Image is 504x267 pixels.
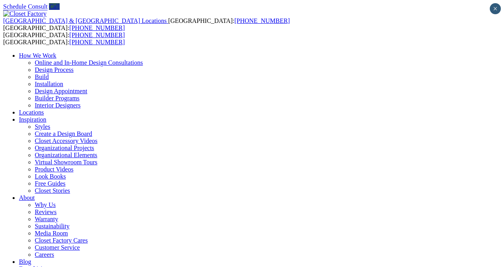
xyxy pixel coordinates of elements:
[49,3,60,10] a: Call
[3,10,47,17] img: Closet Factory
[19,116,46,123] a: Inspiration
[35,137,98,144] a: Closet Accessory Videos
[35,66,73,73] a: Design Process
[3,32,125,45] span: [GEOGRAPHIC_DATA]: [GEOGRAPHIC_DATA]:
[35,173,66,180] a: Look Books
[35,244,80,251] a: Customer Service
[35,209,56,215] a: Reviews
[35,123,50,130] a: Styles
[234,17,290,24] a: [PHONE_NUMBER]
[19,194,35,201] a: About
[35,251,54,258] a: Careers
[3,3,47,10] a: Schedule Consult
[35,187,70,194] a: Closet Stories
[35,166,73,173] a: Product Videos
[35,237,88,244] a: Closet Factory Cares
[19,258,31,265] a: Blog
[35,59,143,66] a: Online and In-Home Design Consultations
[70,39,125,45] a: [PHONE_NUMBER]
[3,17,168,24] a: [GEOGRAPHIC_DATA] & [GEOGRAPHIC_DATA] Locations
[490,3,501,14] button: Close
[35,102,81,109] a: Interior Designers
[3,17,167,24] span: [GEOGRAPHIC_DATA] & [GEOGRAPHIC_DATA] Locations
[35,88,87,94] a: Design Appointment
[35,130,92,137] a: Create a Design Board
[35,73,49,80] a: Build
[35,145,94,151] a: Organizational Projects
[3,17,290,31] span: [GEOGRAPHIC_DATA]: [GEOGRAPHIC_DATA]:
[19,109,44,116] a: Locations
[35,152,97,158] a: Organizational Elements
[35,95,79,102] a: Builder Programs
[70,24,125,31] a: [PHONE_NUMBER]
[35,180,66,187] a: Free Guides
[35,230,68,237] a: Media Room
[35,81,63,87] a: Installation
[35,216,58,222] a: Warranty
[35,159,98,165] a: Virtual Showroom Tours
[19,52,56,59] a: How We Work
[70,32,125,38] a: [PHONE_NUMBER]
[35,201,56,208] a: Why Us
[35,223,70,229] a: Sustainability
